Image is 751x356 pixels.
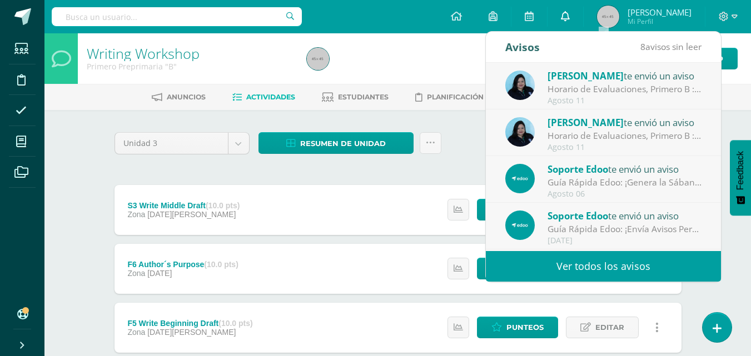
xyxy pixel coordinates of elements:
a: Anuncios [152,88,206,106]
span: Soporte Edoo [548,163,608,176]
img: 544892825c0ef607e0100ea1c1606ec1.png [505,164,535,193]
div: Avisos [505,32,540,62]
div: F6 Author´s Purpose [127,260,238,269]
span: Zona [127,328,145,337]
span: Resumen de unidad [300,133,386,154]
div: Horario de Evaluaciones, Primero B : Buenos días, padres de familia de Primero Primaria: Un gusto... [548,129,702,142]
img: 0ec1db5f62156b052767e68aebe352a6.png [505,117,535,147]
a: Ver todos los avisos [486,251,721,282]
span: Punteos [506,317,544,338]
span: 8 [640,41,645,53]
div: Primero Preprimaria 'B' [87,61,294,72]
img: 45x45 [597,6,619,28]
span: [PERSON_NAME] [548,116,624,129]
strong: (10.0 pts) [204,260,238,269]
span: Anuncios [167,93,206,101]
span: Estudiantes [338,93,389,101]
span: Editar [595,317,624,338]
span: Zona [127,269,145,278]
div: S3 Write Middle Draft [127,201,240,210]
div: Guía Rápida Edoo: ¡Envía Avisos Personalizados a Estudiantes Específicos con Facilidad!: En Edoo,... [548,223,702,235]
span: [DATE][PERSON_NAME] [147,328,236,337]
div: te envió un aviso [548,208,702,223]
strong: (10.0 pts) [218,319,252,328]
a: Punteos [477,258,558,279]
a: Estudiantes [322,88,389,106]
span: Planificación [427,93,484,101]
strong: (10.0 pts) [206,201,240,210]
a: Punteos [477,317,558,338]
button: Feedback - Mostrar encuesta [730,140,751,215]
div: Agosto 11 [548,143,702,152]
div: Horario de Evaluaciones, Primero B : Buenos días, padres de familia de Primero Primaria: Un gusto... [548,83,702,96]
img: 544892825c0ef607e0100ea1c1606ec1.png [505,210,535,240]
div: te envió un aviso [548,68,702,83]
div: te envió un aviso [548,162,702,176]
img: 0ec1db5f62156b052767e68aebe352a6.png [505,71,535,100]
span: [DATE][PERSON_NAME] [147,210,236,219]
div: Guía Rápida Edoo: ¡Genera la Sábana de tu Curso en Pocos Pasos!: En Edoo, buscamos facilitar la a... [548,176,702,189]
input: Busca un usuario... [52,7,302,26]
div: F5 Write Beginning Draft [127,319,252,328]
a: Resumen de unidad [258,132,414,154]
a: Planificación [415,88,484,106]
span: [PERSON_NAME] [628,7,692,18]
div: te envió un aviso [548,115,702,129]
div: Agosto 11 [548,96,702,106]
a: Actividades [232,88,295,106]
h1: Writing Workshop [87,46,294,61]
span: [PERSON_NAME] [548,69,624,82]
div: Agosto 06 [548,189,702,199]
div: [DATE] [548,236,702,245]
a: Writing Workshop [87,44,200,63]
span: Zona [127,210,145,219]
span: Actividades [246,93,295,101]
img: 45x45 [307,48,329,70]
span: avisos sin leer [640,41,702,53]
a: Unidad 3 [115,133,249,154]
span: Feedback [735,151,745,190]
a: Punteos [477,199,558,220]
span: Mi Perfil [628,17,692,26]
span: Actividad [680,48,723,69]
span: [DATE] [147,269,172,278]
span: Soporte Edoo [548,209,608,222]
span: Unidad 3 [123,133,220,154]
